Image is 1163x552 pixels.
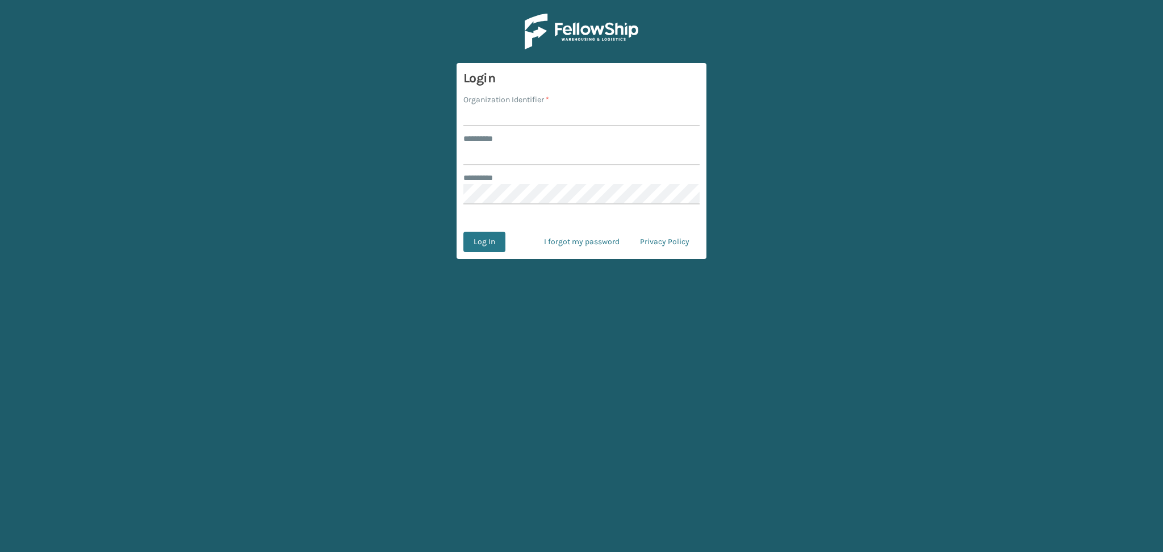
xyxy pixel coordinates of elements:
[525,14,638,49] img: Logo
[463,70,700,87] h3: Login
[463,232,505,252] button: Log In
[630,232,700,252] a: Privacy Policy
[534,232,630,252] a: I forgot my password
[463,94,549,106] label: Organization Identifier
